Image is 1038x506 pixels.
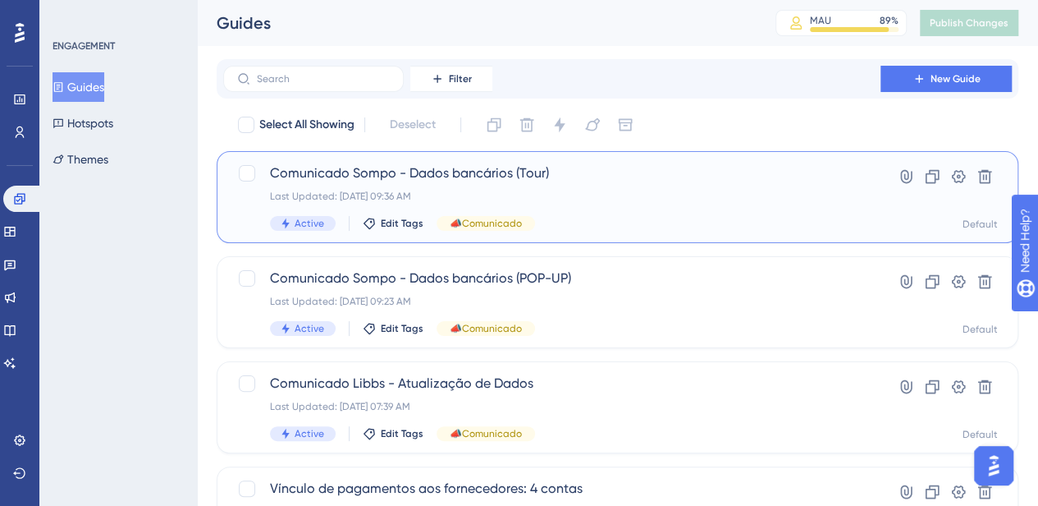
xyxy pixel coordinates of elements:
span: New Guide [931,72,981,85]
span: 📣Comunicado [450,322,522,335]
span: Comunicado Sompo - Dados bancários (POP-UP) [270,269,834,288]
button: Publish Changes [920,10,1018,36]
span: Comunicado Libbs - Atualização de Dados [270,374,834,393]
div: Default [963,323,998,336]
button: Filter [410,66,492,92]
span: Vínculo de pagamentos aos fornecedores: 4 contas [270,479,834,499]
span: Select All Showing [259,115,354,135]
div: Last Updated: [DATE] 09:23 AM [270,295,834,308]
span: Publish Changes [930,16,1008,30]
div: Last Updated: [DATE] 07:39 AM [270,400,834,413]
span: Active [295,217,324,230]
span: 📣Comunicado [450,427,522,440]
button: Edit Tags [363,427,423,440]
button: Deselect [375,110,450,140]
div: Default [963,428,998,441]
span: Deselect [390,115,436,135]
span: Edit Tags [381,322,423,335]
iframe: UserGuiding AI Assistant Launcher [969,441,1018,490]
span: Edit Tags [381,217,423,230]
button: Guides [53,72,104,102]
span: Active [295,322,324,335]
button: Edit Tags [363,217,423,230]
div: 89 % [880,14,899,27]
div: Guides [217,11,734,34]
div: MAU [810,14,831,27]
button: New Guide [880,66,1012,92]
span: Active [295,427,324,440]
button: Themes [53,145,108,174]
span: Comunicado Sompo - Dados bancários (Tour) [270,163,834,183]
button: Edit Tags [363,322,423,335]
span: Filter [449,72,472,85]
div: Last Updated: [DATE] 09:36 AM [270,190,834,203]
div: Default [963,218,998,231]
div: ENGAGEMENT [53,39,115,53]
input: Search [257,73,390,85]
span: Edit Tags [381,427,423,440]
button: Hotspots [53,108,113,138]
span: 📣Comunicado [450,217,522,230]
span: Need Help? [39,4,103,24]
